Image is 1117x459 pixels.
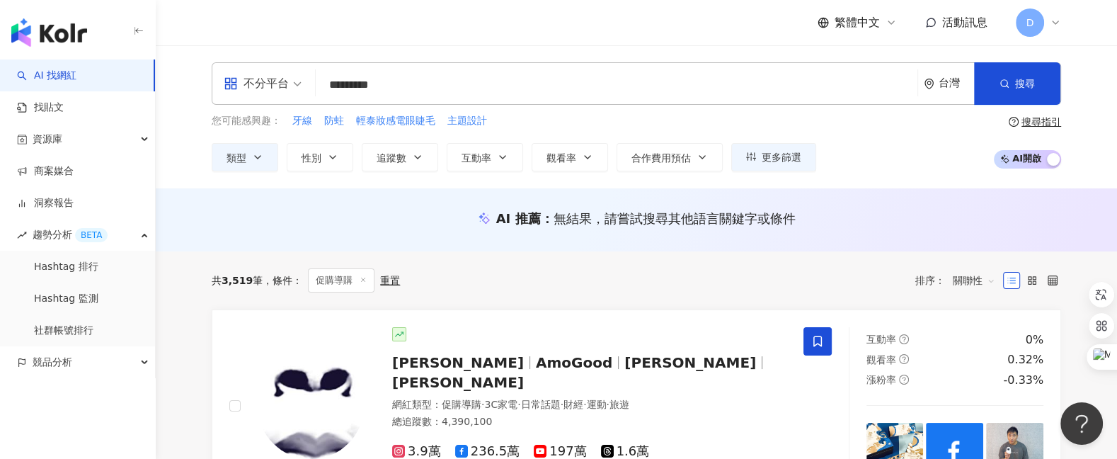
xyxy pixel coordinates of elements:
[224,76,238,91] span: appstore
[617,143,723,171] button: 合作費用預估
[11,18,87,47] img: logo
[835,15,880,30] span: 繁體中文
[899,334,909,344] span: question-circle
[536,354,612,371] span: AmoGood
[263,275,302,286] span: 條件 ：
[287,143,353,171] button: 性別
[34,260,98,274] a: Hashtag 排行
[447,113,488,129] button: 主題設計
[1026,332,1043,348] div: 0%
[587,399,607,410] span: 運動
[553,211,795,226] span: 無結果，請嘗試搜尋其他語言關鍵字或條件
[17,101,64,115] a: 找貼文
[583,399,586,410] span: ·
[534,444,586,459] span: 197萬
[356,114,435,128] span: 輕泰妝感電眼睫毛
[1003,373,1043,388] div: -0.33%
[532,143,608,171] button: 觀看率
[308,268,374,293] span: 促購導購
[484,399,517,410] span: 3C家電
[324,114,344,128] span: 防蛀
[302,152,321,164] span: 性別
[1026,15,1034,30] span: D
[1009,117,1019,127] span: question-circle
[212,275,263,286] div: 共 筆
[442,399,481,410] span: 促購導購
[631,152,691,164] span: 合作費用預估
[1015,78,1035,89] span: 搜尋
[34,292,98,306] a: Hashtag 監測
[899,375,909,385] span: question-circle
[607,399,609,410] span: ·
[496,210,796,227] div: AI 推薦 ：
[380,275,400,286] div: 重置
[224,72,289,95] div: 不分平台
[899,354,909,364] span: question-circle
[521,399,561,410] span: 日常話題
[292,113,313,129] button: 牙線
[939,77,974,89] div: 台灣
[355,113,436,129] button: 輕泰妝感電眼睫毛
[292,114,312,128] span: 牙線
[866,374,896,385] span: 漲粉率
[258,353,364,459] img: KOL Avatar
[924,79,934,89] span: environment
[481,399,484,410] span: ·
[866,354,896,365] span: 觀看率
[455,444,520,459] span: 236.5萬
[33,219,108,251] span: 趨勢分析
[34,324,93,338] a: 社群帳號排行
[563,399,583,410] span: 財經
[362,143,438,171] button: 追蹤數
[392,374,524,391] span: [PERSON_NAME]
[323,113,345,129] button: 防蛀
[392,354,524,371] span: [PERSON_NAME]
[33,346,72,378] span: 競品分析
[1060,402,1103,445] iframe: Help Scout Beacon - Open
[942,16,987,29] span: 活動訊息
[33,123,62,155] span: 資源庫
[546,152,576,164] span: 觀看率
[915,269,1003,292] div: 排序：
[624,354,756,371] span: [PERSON_NAME]
[392,444,441,459] span: 3.9萬
[212,143,278,171] button: 類型
[762,152,801,163] span: 更多篩選
[75,228,108,242] div: BETA
[222,275,253,286] span: 3,519
[447,143,523,171] button: 互動率
[212,114,281,128] span: 您可能感興趣：
[17,69,76,83] a: searchAI 找網紅
[17,196,74,210] a: 洞察報告
[601,444,650,459] span: 1.6萬
[1021,116,1061,127] div: 搜尋指引
[17,230,27,240] span: rise
[17,164,74,178] a: 商案媒合
[1007,352,1043,368] div: 0.32%
[974,62,1060,105] button: 搜尋
[517,399,520,410] span: ·
[392,415,786,429] div: 總追蹤數 ： 4,390,100
[462,152,491,164] span: 互動率
[731,143,816,171] button: 更多篩選
[609,399,629,410] span: 旅遊
[392,398,786,412] div: 網紅類型 ：
[227,152,246,164] span: 類型
[447,114,487,128] span: 主題設計
[377,152,406,164] span: 追蹤數
[561,399,563,410] span: ·
[866,334,896,345] span: 互動率
[953,269,995,292] span: 關聯性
